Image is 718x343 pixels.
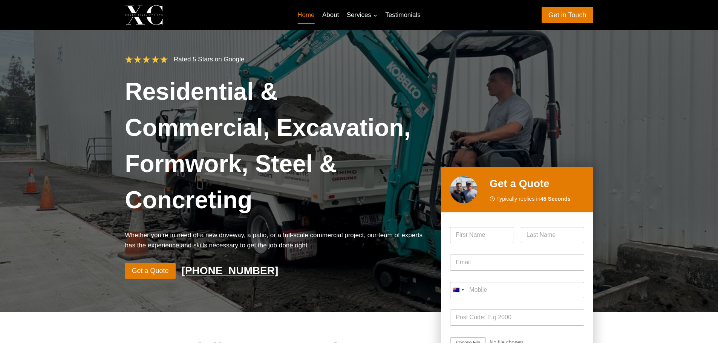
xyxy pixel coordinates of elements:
a: Get a Quote [125,263,176,279]
p: Xenos Civil [169,9,222,21]
img: Xenos Civil [125,5,163,25]
button: Selected country [450,282,467,298]
a: About [318,6,343,24]
span: Get a Quote [132,265,169,276]
input: Email [450,255,584,271]
p: Rated 5 Stars on Google [174,54,244,64]
span: Services [347,10,378,20]
a: Home [294,6,318,24]
a: Services [343,6,382,24]
strong: 45 Seconds [540,196,571,202]
nav: Primary Navigation [294,6,424,24]
a: Testimonials [381,6,424,24]
a: Get in Touch [542,7,593,23]
input: Mobile [450,282,584,298]
input: Post Code: E.g 2000 [450,309,584,326]
input: Last Name [521,227,584,243]
h1: Residential & Commercial, Excavation, Formwork, Steel & Concreting [125,73,429,218]
a: [PHONE_NUMBER] [182,263,279,279]
p: Whether you’re in need of a new driveway, a patio, or a full-scale commercial project, our team o... [125,230,429,250]
input: First Name [450,227,513,243]
a: Xenos Civil [125,5,222,25]
h2: Get a Quote [490,176,584,192]
span: Typically replies in [496,195,571,203]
